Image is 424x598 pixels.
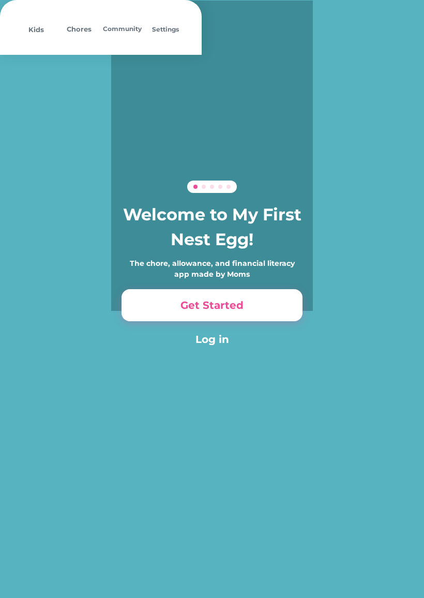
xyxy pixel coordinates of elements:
div: Kids [14,25,58,35]
button: Get Started [122,289,302,321]
img: yH5BAEAAAAALAAAAAABAAEAAAIBRAA7 [112,3,133,23]
div: The chore, allowance, and financial literacy app made by Moms [122,258,302,280]
img: yH5BAEAAAAALAAAAAABAAEAAAIBRAA7 [155,3,176,24]
img: yH5BAEAAAAALAAAAAABAAEAAAIBRAA7 [146,13,278,34]
div: Settings [144,25,188,34]
img: yH5BAEAAAAALAAAAAABAAEAAAIBRAA7 [26,3,47,24]
img: yH5BAEAAAAALAAAAAABAAEAAAIBRAA7 [148,43,276,171]
button: Log in [122,332,302,347]
div: Chores [58,24,101,35]
img: yH5BAEAAAAALAAAAAABAAEAAAIBRAA7 [69,3,89,23]
h3: Welcome to My First Nest Egg! [122,202,302,252]
div: Community [101,24,144,34]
